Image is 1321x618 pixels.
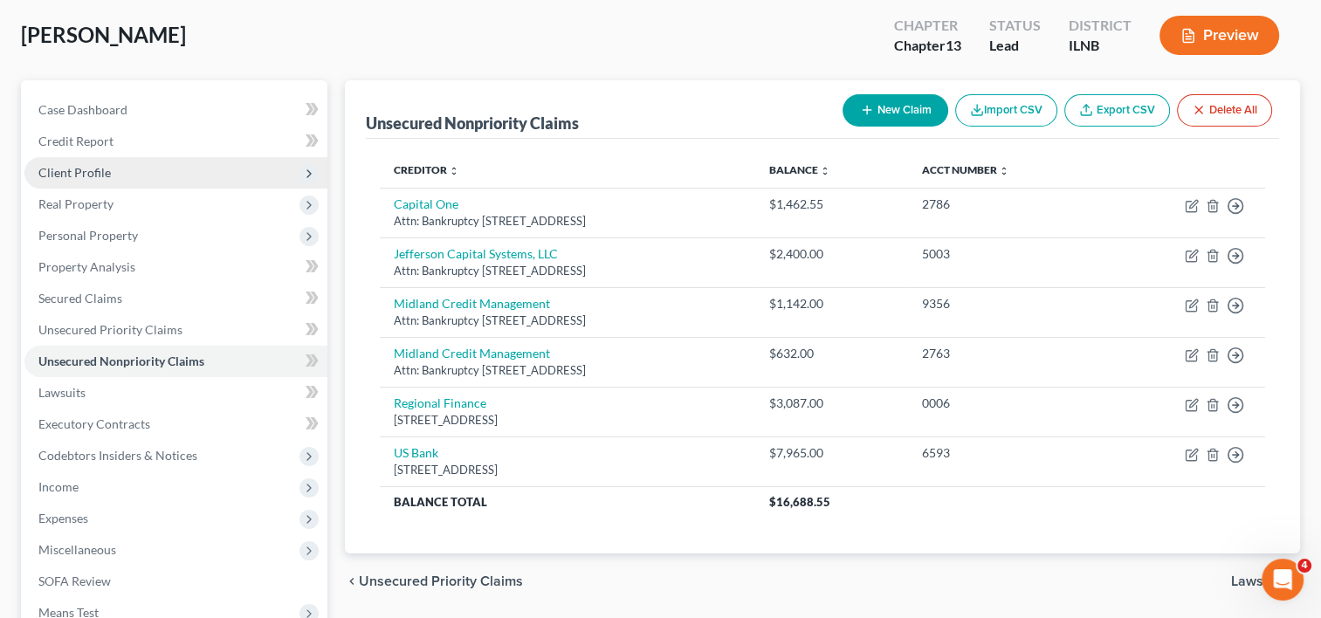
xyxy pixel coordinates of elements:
[394,412,741,429] div: [STREET_ADDRESS]
[345,574,359,588] i: chevron_left
[394,362,741,379] div: Attn: Bankruptcy [STREET_ADDRESS]
[394,163,459,176] a: Creditor unfold_more
[769,395,893,412] div: $3,087.00
[769,245,893,263] div: $2,400.00
[38,134,114,148] span: Credit Report
[394,213,741,230] div: Attn: Bankruptcy [STREET_ADDRESS]
[366,113,579,134] div: Unsecured Nonpriority Claims
[921,395,1090,412] div: 0006
[1231,574,1300,588] button: Lawsuits chevron_right
[38,448,197,463] span: Codebtors Insiders & Notices
[21,22,186,47] span: [PERSON_NAME]
[1231,574,1286,588] span: Lawsuits
[345,574,523,588] button: chevron_left Unsecured Priority Claims
[820,166,830,176] i: unfold_more
[24,283,327,314] a: Secured Claims
[921,163,1008,176] a: Acct Number unfold_more
[1262,559,1304,601] iframe: Intercom live chat
[38,416,150,431] span: Executory Contracts
[769,444,893,462] div: $7,965.00
[394,246,558,261] a: Jefferson Capital Systems, LLC
[1064,94,1170,127] a: Export CSV
[394,395,486,410] a: Regional Finance
[38,259,135,274] span: Property Analysis
[955,94,1057,127] button: Import CSV
[894,16,961,36] div: Chapter
[394,462,741,478] div: [STREET_ADDRESS]
[38,542,116,557] span: Miscellaneous
[769,163,830,176] a: Balance unfold_more
[24,94,327,126] a: Case Dashboard
[769,196,893,213] div: $1,462.55
[769,345,893,362] div: $632.00
[394,312,741,329] div: Attn: Bankruptcy [STREET_ADDRESS]
[1159,16,1279,55] button: Preview
[380,486,755,518] th: Balance Total
[24,251,327,283] a: Property Analysis
[998,166,1008,176] i: unfold_more
[394,196,458,211] a: Capital One
[394,263,741,279] div: Attn: Bankruptcy [STREET_ADDRESS]
[24,126,327,157] a: Credit Report
[921,295,1090,312] div: 9356
[359,574,523,588] span: Unsecured Priority Claims
[38,196,114,211] span: Real Property
[38,322,182,337] span: Unsecured Priority Claims
[38,165,111,180] span: Client Profile
[894,36,961,56] div: Chapter
[24,377,327,409] a: Lawsuits
[1297,559,1311,573] span: 4
[769,495,830,509] span: $16,688.55
[38,291,122,306] span: Secured Claims
[38,102,127,117] span: Case Dashboard
[38,228,138,243] span: Personal Property
[921,444,1090,462] div: 6593
[449,166,459,176] i: unfold_more
[946,37,961,53] span: 13
[921,345,1090,362] div: 2763
[1177,94,1272,127] button: Delete All
[38,354,204,368] span: Unsecured Nonpriority Claims
[769,295,893,312] div: $1,142.00
[394,346,550,360] a: Midland Credit Management
[921,245,1090,263] div: 5003
[1069,36,1132,56] div: ILNB
[38,479,79,494] span: Income
[989,16,1041,36] div: Status
[1069,16,1132,36] div: District
[921,196,1090,213] div: 2786
[38,385,86,400] span: Lawsuits
[394,296,550,311] a: Midland Credit Management
[24,566,327,597] a: SOFA Review
[38,573,111,588] span: SOFA Review
[843,94,948,127] button: New Claim
[394,445,438,460] a: US Bank
[24,314,327,346] a: Unsecured Priority Claims
[24,409,327,440] a: Executory Contracts
[989,36,1041,56] div: Lead
[24,346,327,377] a: Unsecured Nonpriority Claims
[38,511,88,525] span: Expenses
